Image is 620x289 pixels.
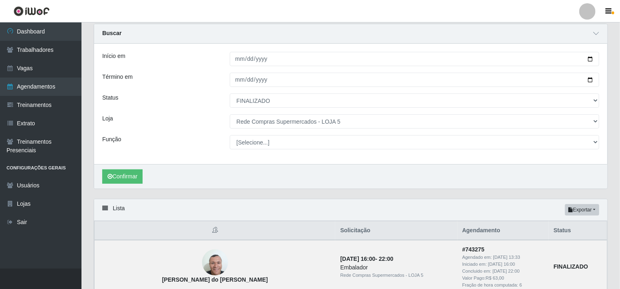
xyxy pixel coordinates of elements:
time: [DATE] 16:00 [340,256,375,262]
time: [DATE] 22:00 [492,269,519,273]
th: Status [549,221,607,240]
input: 00/00/0000 [230,52,600,66]
button: Confirmar [102,169,143,184]
div: Valor Pago: R$ 63,00 [462,275,544,282]
div: Embalador [340,263,452,272]
strong: FINALIZADO [554,263,588,270]
div: Iniciado em: [462,261,544,268]
strong: [PERSON_NAME] do [PERSON_NAME] [162,276,268,283]
div: Fração de hora computada: 6 [462,282,544,289]
label: Status [102,93,119,102]
time: 22:00 [379,256,394,262]
strong: # 743275 [462,246,485,253]
div: Agendado em: [462,254,544,261]
strong: Buscar [102,30,121,36]
label: Término em [102,73,133,81]
div: Lista [94,199,607,221]
th: Solicitação [335,221,457,240]
img: Carlos Eduardo Rodrigues do Nascimento [202,249,228,276]
time: [DATE] 16:00 [488,262,515,267]
button: Exportar [565,204,599,216]
strong: - [340,256,393,262]
input: 00/00/0000 [230,73,600,87]
div: Rede Compras Supermercados - LOJA 5 [340,272,452,279]
label: Loja [102,114,113,123]
time: [DATE] 13:33 [493,255,520,260]
img: CoreUI Logo [13,6,50,16]
label: Início em [102,52,125,60]
th: Agendamento [457,221,549,240]
label: Função [102,135,121,144]
div: Concluido em: [462,268,544,275]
